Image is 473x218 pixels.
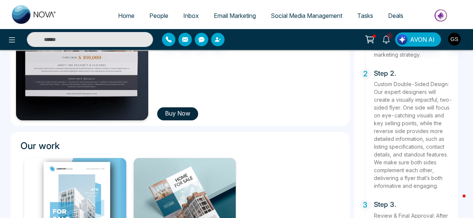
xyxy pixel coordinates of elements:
[386,32,393,39] span: 1
[415,7,469,24] img: Market-place.gif
[388,12,403,19] span: Deals
[374,80,453,190] p: Custom Double-Sided Design: Our expert designers will create a visually impactful, two-sided flye...
[448,193,466,211] iframe: Intercom live chat
[118,12,134,19] span: Home
[183,12,199,19] span: Inbox
[357,12,373,19] span: Tasks
[16,138,344,151] h3: Our work
[410,35,435,44] span: AVON AI
[374,68,453,78] h5: Step 2.
[206,9,263,23] a: Email Marketing
[149,12,168,19] span: People
[397,34,407,45] img: Lead Flow
[448,33,461,45] img: User Avatar
[395,32,441,47] button: AVON AI
[12,5,57,24] img: Nova CRM Logo
[214,12,256,19] span: Email Marketing
[360,199,371,211] span: 3
[377,32,395,45] a: 1
[111,9,142,23] a: Home
[381,9,411,23] a: Deals
[350,9,381,23] a: Tasks
[374,199,453,209] h5: Step 3.
[157,107,198,120] button: Buy Now
[360,68,371,79] span: 2
[263,9,350,23] a: Social Media Management
[271,12,342,19] span: Social Media Management
[142,9,176,23] a: People
[176,9,206,23] a: Inbox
